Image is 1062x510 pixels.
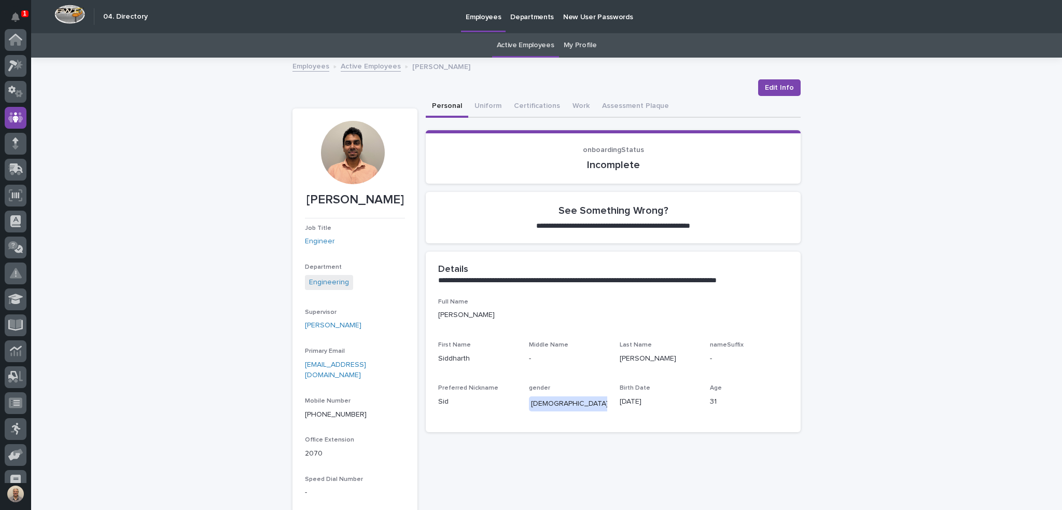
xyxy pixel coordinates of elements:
a: [PHONE_NUMBER] [305,411,367,418]
span: nameSuffix [710,342,744,348]
h2: Details [438,264,468,275]
div: Notifications1 [13,12,26,29]
p: Siddharth [438,353,516,364]
p: - [305,487,405,498]
button: users-avatar [5,483,26,505]
span: Age [710,385,722,391]
a: Active Employees [341,60,401,72]
button: Assessment Plaque [596,96,675,118]
p: - [529,353,607,364]
div: [DEMOGRAPHIC_DATA] [529,396,610,411]
button: Edit Info [758,79,801,96]
span: Birth Date [620,385,650,391]
a: [EMAIL_ADDRESS][DOMAIN_NAME] [305,361,366,379]
a: Engineer [305,236,335,247]
span: Middle Name [529,342,568,348]
img: Workspace Logo [54,5,85,24]
span: Job Title [305,225,331,231]
button: Uniform [468,96,508,118]
h2: See Something Wrong? [558,204,668,217]
p: Incomplete [438,159,788,171]
button: Certifications [508,96,566,118]
span: Office Extension [305,437,354,443]
p: [DATE] [620,396,698,407]
span: Supervisor [305,309,337,315]
h2: 04. Directory [103,12,148,21]
a: My Profile [564,33,597,58]
button: Work [566,96,596,118]
span: Preferred Nickname [438,385,498,391]
p: 1 [23,10,26,17]
p: [PERSON_NAME] [438,310,788,321]
span: Primary Email [305,348,345,354]
p: - [710,353,788,364]
span: Last Name [620,342,652,348]
button: Notifications [5,6,26,28]
span: onboardingStatus [583,146,644,154]
a: [PERSON_NAME] [305,320,361,331]
a: Active Employees [497,33,554,58]
span: Mobile Number [305,398,351,404]
span: Speed Dial Number [305,476,363,483]
span: First Name [438,342,471,348]
p: Sid [438,396,516,407]
span: Full Name [438,299,468,305]
p: [PERSON_NAME] [305,192,405,208]
p: [PERSON_NAME] [620,353,698,364]
a: Employees [292,60,329,72]
p: 31 [710,396,788,407]
span: Edit Info [765,82,794,93]
p: 2070 [305,448,405,459]
span: gender [529,385,550,391]
span: Department [305,264,342,270]
p: [PERSON_NAME] [412,60,470,72]
button: Personal [426,96,468,118]
a: Engineering [309,277,349,288]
